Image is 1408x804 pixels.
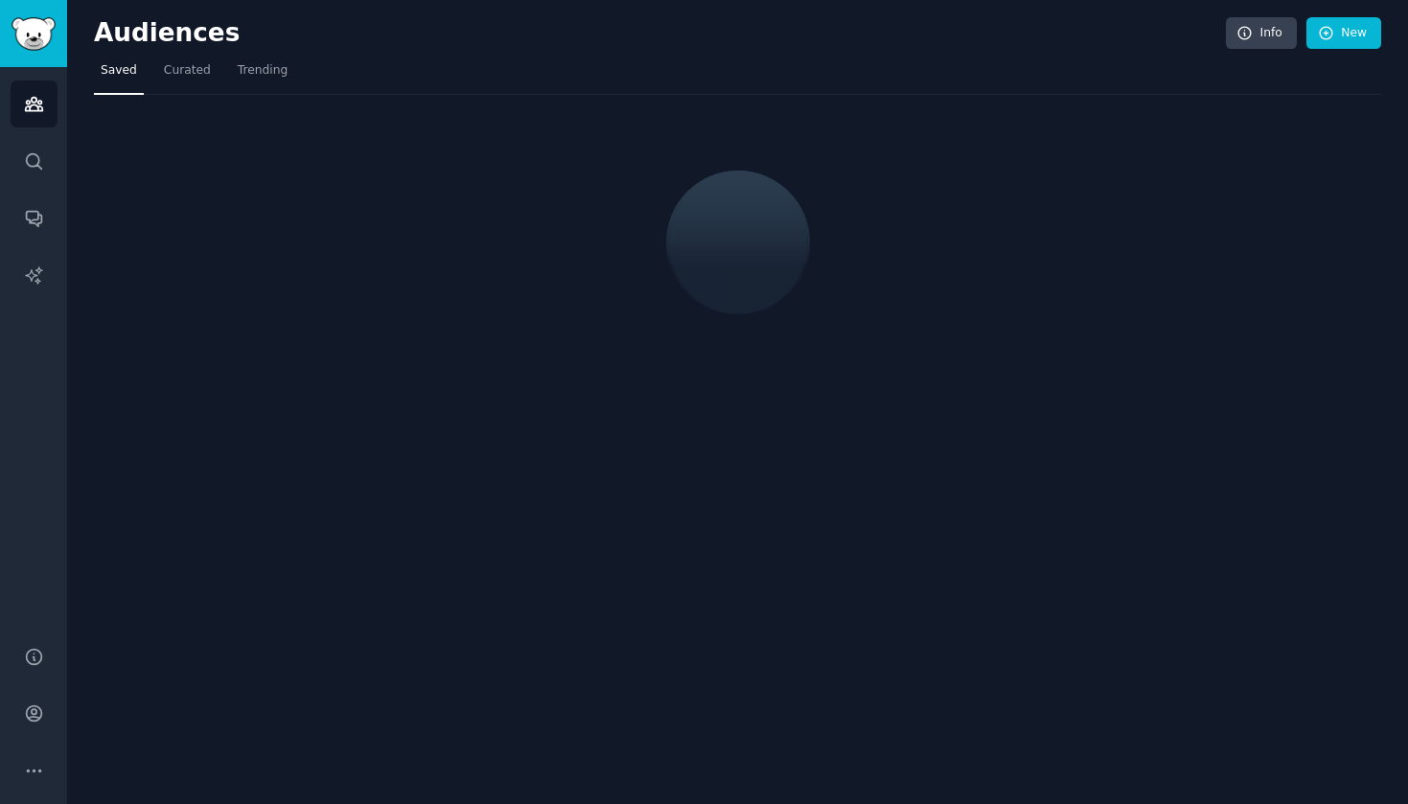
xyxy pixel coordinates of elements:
[12,17,56,51] img: GummySearch logo
[231,56,294,95] a: Trending
[1226,17,1297,50] a: Info
[94,56,144,95] a: Saved
[101,62,137,80] span: Saved
[238,62,288,80] span: Trending
[94,18,1226,49] h2: Audiences
[157,56,218,95] a: Curated
[164,62,211,80] span: Curated
[1306,17,1381,50] a: New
